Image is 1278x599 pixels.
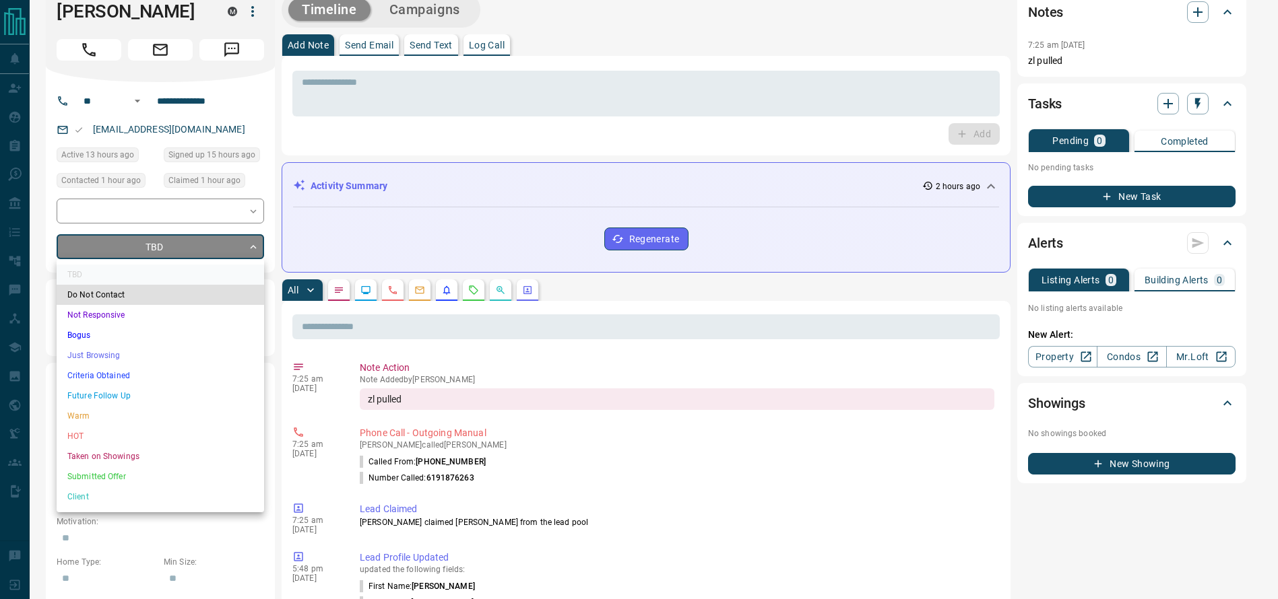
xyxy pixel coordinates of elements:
li: Warm [57,406,264,426]
li: Just Browsing [57,345,264,365]
li: Client [57,487,264,507]
li: Taken on Showings [57,446,264,466]
li: Submitted Offer [57,466,264,487]
li: Do Not Contact [57,285,264,305]
li: HOT [57,426,264,446]
li: Future Follow Up [57,386,264,406]
li: Not Responsive [57,305,264,325]
li: Criteria Obtained [57,365,264,386]
li: Bogus [57,325,264,345]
